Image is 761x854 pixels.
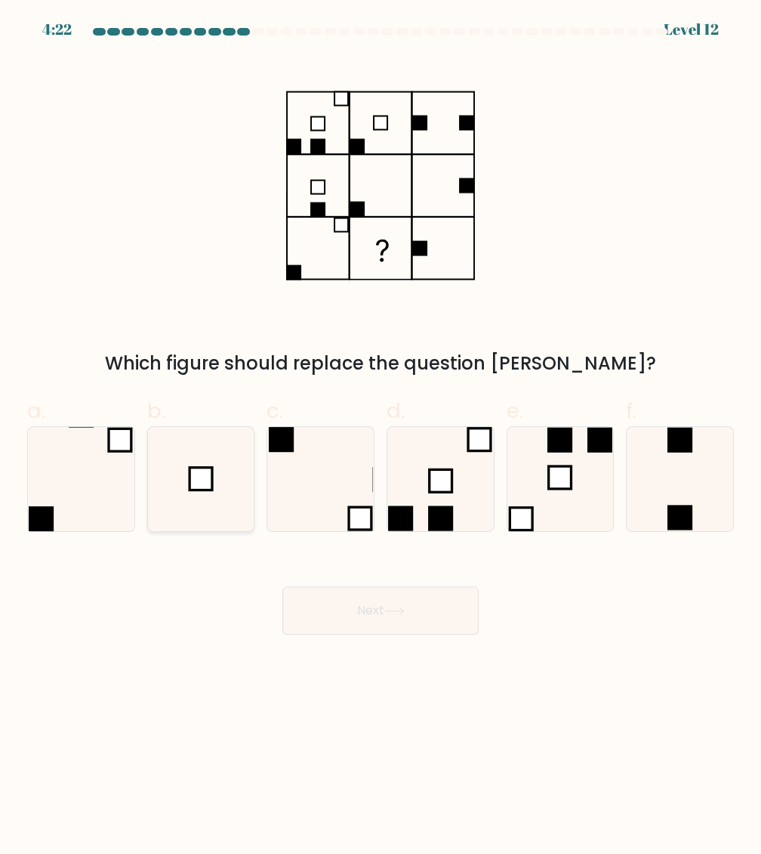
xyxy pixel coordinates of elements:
div: Which figure should replace the question [PERSON_NAME]? [36,350,725,377]
span: f. [626,396,636,425]
span: b. [147,396,165,425]
span: e. [507,396,523,425]
div: Level 12 [664,18,719,41]
div: 4:22 [42,18,72,41]
button: Next [282,586,479,635]
span: d. [387,396,405,425]
span: c. [267,396,283,425]
span: a. [27,396,45,425]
